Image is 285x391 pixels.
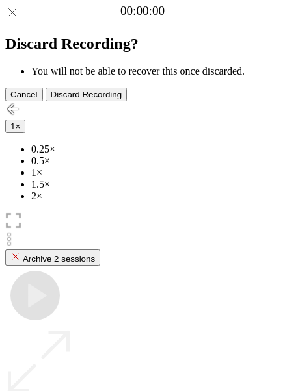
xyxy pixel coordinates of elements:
li: 1× [31,167,280,179]
button: Discard Recording [46,88,128,101]
button: Archive 2 sessions [5,249,100,266]
span: 1 [10,121,15,131]
li: 1.5× [31,179,280,190]
li: 0.25× [31,144,280,155]
button: 1× [5,120,25,133]
li: 2× [31,190,280,202]
li: You will not be able to recover this once discarded. [31,66,280,77]
li: 0.5× [31,155,280,167]
a: 00:00:00 [120,4,165,18]
button: Cancel [5,88,43,101]
h2: Discard Recording? [5,35,280,53]
div: Archive 2 sessions [10,251,95,264]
